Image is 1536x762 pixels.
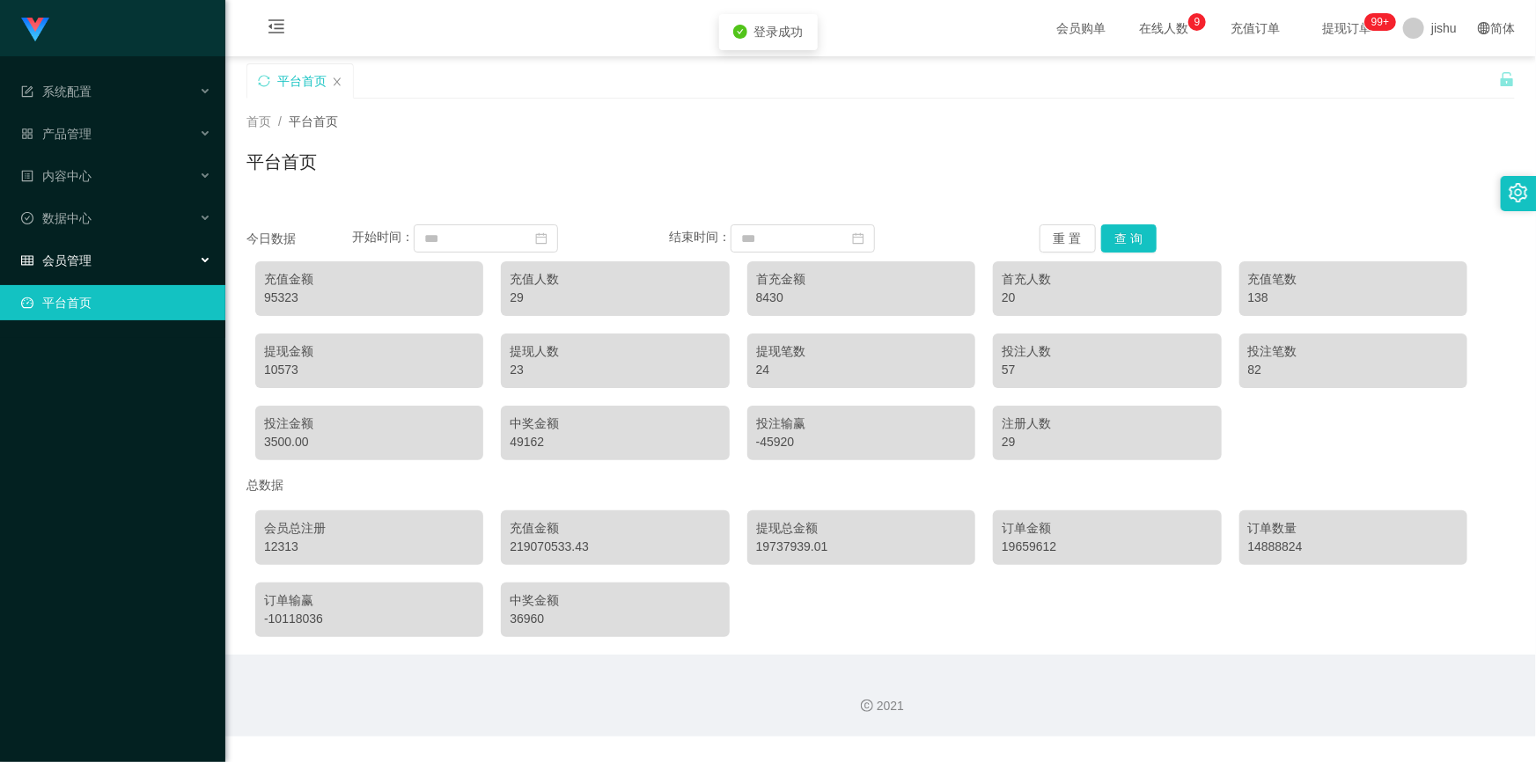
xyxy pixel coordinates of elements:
[264,342,474,361] div: 提现金额
[1002,519,1212,538] div: 订单金额
[754,25,804,39] span: 登录成功
[264,361,474,379] div: 10573
[756,270,966,289] div: 首充金额
[510,342,720,361] div: 提现人数
[246,469,1515,502] div: 总数据
[510,538,720,556] div: 219070533.43
[1002,270,1212,289] div: 首充人数
[264,414,474,433] div: 投注金额
[1313,22,1380,34] span: 提现订单
[21,128,33,140] i: 图标: appstore-o
[510,289,720,307] div: 29
[852,232,864,245] i: 图标: calendar
[1478,22,1490,34] i: 图标: global
[510,270,720,289] div: 充值人数
[264,270,474,289] div: 充值金额
[246,230,352,248] div: 今日数据
[1002,342,1212,361] div: 投注人数
[289,114,338,128] span: 平台首页
[21,211,92,225] span: 数据中心
[21,18,49,42] img: logo.9652507e.png
[21,285,211,320] a: 图标: dashboard平台首页
[1130,22,1197,34] span: 在线人数
[535,232,548,245] i: 图标: calendar
[264,591,474,610] div: 订单输赢
[1194,13,1201,31] p: 9
[278,114,282,128] span: /
[1222,22,1289,34] span: 充值订单
[756,519,966,538] div: 提现总金额
[21,254,33,267] i: 图标: table
[1101,224,1158,253] button: 查 询
[264,610,474,628] div: -10118036
[756,433,966,451] div: -45920
[21,127,92,141] span: 产品管理
[510,519,720,538] div: 充值金额
[733,25,747,39] i: icon: check-circle
[1002,289,1212,307] div: 20
[246,1,306,57] i: 图标: menu-fold
[1364,13,1396,31] sup: 1186
[1248,361,1459,379] div: 82
[756,342,966,361] div: 提现笔数
[21,170,33,182] i: 图标: profile
[510,610,720,628] div: 36960
[1248,519,1459,538] div: 订单数量
[756,289,966,307] div: 8430
[510,361,720,379] div: 23
[1248,538,1459,556] div: 14888824
[264,519,474,538] div: 会员总注册
[332,77,342,87] i: 图标: close
[1248,270,1459,289] div: 充值笔数
[264,538,474,556] div: 12313
[246,114,271,128] span: 首页
[264,433,474,451] div: 3500.00
[510,414,720,433] div: 中奖金额
[258,75,270,87] i: 图标: sync
[669,231,731,245] span: 结束时间：
[21,169,92,183] span: 内容中心
[756,538,966,556] div: 19737939.01
[277,64,327,98] div: 平台首页
[756,414,966,433] div: 投注输赢
[1499,71,1515,87] i: 图标: unlock
[21,84,92,99] span: 系统配置
[239,697,1522,715] div: 2021
[1188,13,1206,31] sup: 9
[1002,361,1212,379] div: 57
[21,212,33,224] i: 图标: check-circle-o
[1002,538,1212,556] div: 19659612
[510,591,720,610] div: 中奖金额
[861,700,873,712] i: 图标: copyright
[510,433,720,451] div: 49162
[1509,183,1528,202] i: 图标: setting
[1248,342,1459,361] div: 投注笔数
[1002,414,1212,433] div: 注册人数
[264,289,474,307] div: 95323
[352,231,414,245] span: 开始时间：
[1002,433,1212,451] div: 29
[756,361,966,379] div: 24
[1248,289,1459,307] div: 138
[21,253,92,267] span: 会员管理
[246,149,317,175] h1: 平台首页
[1040,224,1096,253] button: 重 置
[21,85,33,98] i: 图标: form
